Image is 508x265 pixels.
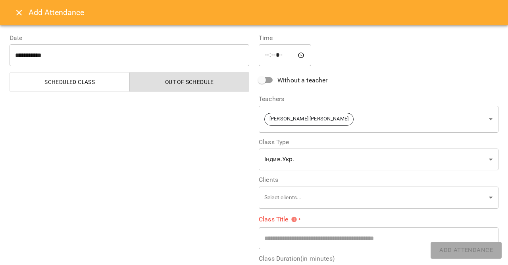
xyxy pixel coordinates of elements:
label: Teachers [259,96,498,102]
span: Scheduled class [15,77,125,87]
label: Class Type [259,139,498,145]
h6: Add Attendance [29,6,498,19]
div: Select clients... [259,186,498,209]
p: Select clients... [264,194,486,202]
label: Class Duration(in minutes) [259,255,498,262]
div: [PERSON_NAME] [PERSON_NAME] [259,105,498,133]
span: Class Title [259,216,297,223]
button: Close [10,3,29,22]
label: Time [259,35,498,41]
span: [PERSON_NAME] [PERSON_NAME] [265,115,353,123]
span: Without a teacher [277,76,328,85]
svg: Please specify class title or select clients [291,216,297,223]
label: Clients [259,177,498,183]
button: Out of Schedule [129,72,250,92]
span: Out of Schedule [135,77,245,87]
button: Scheduled class [10,72,130,92]
label: Date [10,35,249,41]
div: Індив.Укр. [259,149,498,171]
